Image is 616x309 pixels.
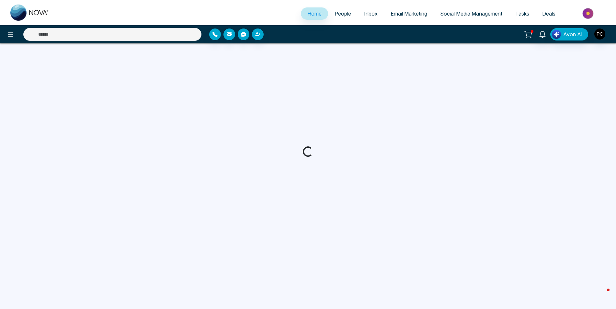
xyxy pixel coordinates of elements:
[594,287,610,303] iframe: Intercom live chat
[594,29,605,40] img: User Avatar
[391,10,427,17] span: Email Marketing
[515,10,529,17] span: Tasks
[364,10,378,17] span: Inbox
[542,10,555,17] span: Deals
[565,6,612,21] img: Market-place.gif
[384,7,434,20] a: Email Marketing
[509,7,536,20] a: Tasks
[563,30,583,38] span: Avon AI
[358,7,384,20] a: Inbox
[434,7,509,20] a: Social Media Management
[550,28,588,40] button: Avon AI
[10,5,49,21] img: Nova CRM Logo
[328,7,358,20] a: People
[307,10,322,17] span: Home
[301,7,328,20] a: Home
[536,7,562,20] a: Deals
[335,10,351,17] span: People
[440,10,502,17] span: Social Media Management
[552,30,561,39] img: Lead Flow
